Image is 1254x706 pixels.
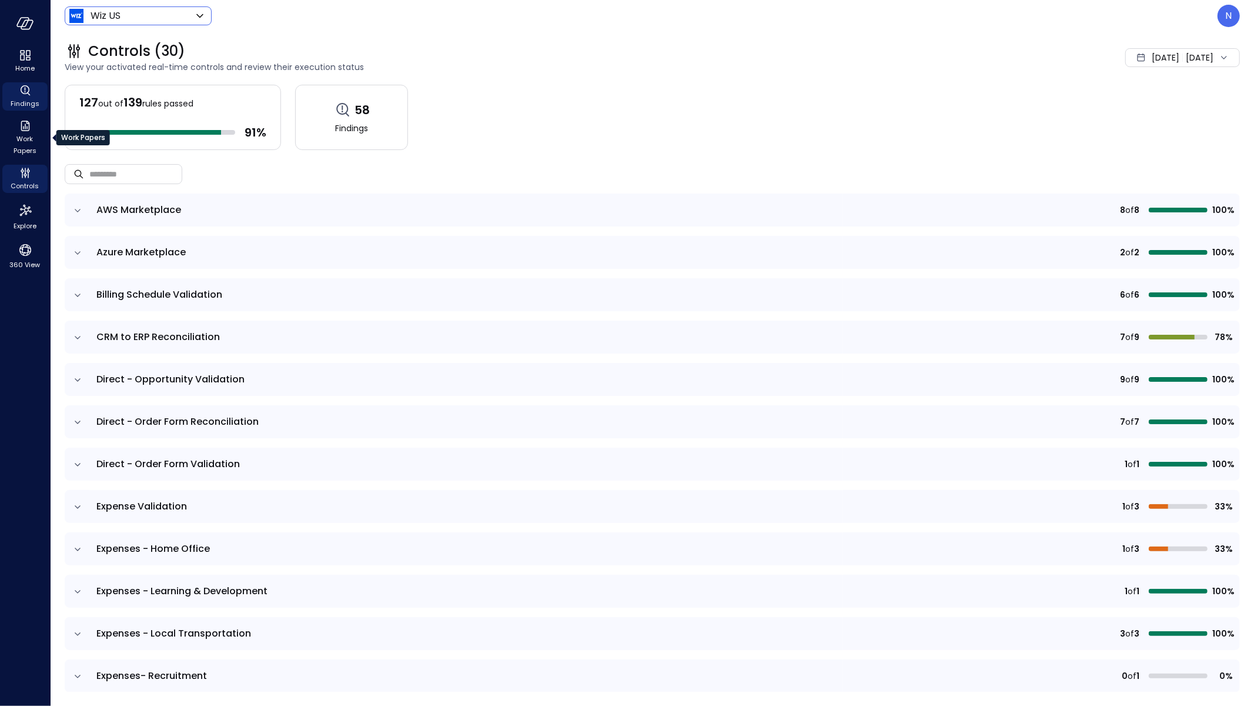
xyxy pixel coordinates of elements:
[14,220,36,232] span: Explore
[65,61,915,74] span: View your activated real-time controls and review their execution status
[335,122,368,135] span: Findings
[1125,246,1134,259] span: of
[1136,670,1139,682] span: 1
[1122,500,1125,513] span: 1
[72,501,83,513] button: expand row
[79,94,98,111] span: 127
[1134,288,1139,301] span: 6
[1128,585,1136,598] span: of
[1125,585,1128,598] span: 1
[88,42,185,61] span: Controls (30)
[98,98,123,109] span: out of
[1218,5,1240,27] div: Noy Vadai
[355,102,370,118] span: 58
[96,330,220,344] span: CRM to ERP Reconciliation
[1212,627,1233,640] span: 100%
[69,9,83,23] img: Icon
[1212,415,1233,428] span: 100%
[1134,415,1139,428] span: 7
[15,62,35,74] span: Home
[72,247,83,259] button: expand row
[96,245,186,259] span: Azure Marketplace
[96,457,240,471] span: Direct - Order Form Validation
[1122,542,1125,555] span: 1
[1134,373,1139,386] span: 9
[1125,542,1134,555] span: of
[56,130,110,145] div: Work Papers
[91,9,121,23] p: Wiz US
[11,98,39,109] span: Findings
[72,289,83,301] button: expand row
[96,669,207,682] span: Expenses- Recruitment
[1128,458,1136,471] span: of
[72,671,83,682] button: expand row
[1120,204,1125,217] span: 8
[2,118,48,158] div: Work Papers
[1122,670,1128,682] span: 0
[96,288,222,301] span: Billing Schedule Validation
[1212,288,1233,301] span: 100%
[1125,288,1134,301] span: of
[1212,670,1233,682] span: 0%
[1212,458,1233,471] span: 100%
[96,415,259,428] span: Direct - Order Form Reconciliation
[1125,627,1134,640] span: of
[10,259,41,271] span: 360 View
[1212,373,1233,386] span: 100%
[1136,585,1139,598] span: 1
[72,544,83,555] button: expand row
[72,374,83,386] button: expand row
[1212,542,1233,555] span: 33%
[2,82,48,111] div: Findings
[245,125,266,140] span: 91 %
[1134,542,1139,555] span: 3
[96,203,181,217] span: AWS Marketplace
[1120,246,1125,259] span: 2
[96,372,245,386] span: Direct - Opportunity Validation
[72,205,83,217] button: expand row
[72,628,83,640] button: expand row
[123,94,142,111] span: 139
[72,332,83,344] button: expand row
[1128,670,1136,682] span: of
[96,627,251,640] span: Expenses - Local Transportation
[1134,204,1139,217] span: 8
[1125,500,1134,513] span: of
[96,499,187,513] span: Expense Validation
[295,85,408,150] a: 58Findings
[1120,373,1125,386] span: 9
[72,459,83,471] button: expand row
[96,542,210,555] span: Expenses - Home Office
[1120,331,1125,344] span: 7
[2,240,48,272] div: 360 View
[1120,288,1125,301] span: 6
[1125,415,1134,428] span: of
[72,417,83,428] button: expand row
[1152,51,1179,64] span: [DATE]
[1120,415,1125,428] span: 7
[2,165,48,193] div: Controls
[1120,627,1125,640] span: 3
[1125,204,1134,217] span: of
[1125,458,1128,471] span: 1
[1212,585,1233,598] span: 100%
[1136,458,1139,471] span: 1
[2,200,48,233] div: Explore
[1125,373,1134,386] span: of
[2,47,48,75] div: Home
[7,133,43,156] span: Work Papers
[1212,246,1233,259] span: 100%
[1212,204,1233,217] span: 100%
[1212,500,1233,513] span: 33%
[1226,9,1232,23] p: N
[72,586,83,598] button: expand row
[1134,500,1139,513] span: 3
[1134,246,1139,259] span: 2
[1125,331,1134,344] span: of
[11,180,39,192] span: Controls
[142,98,193,109] span: rules passed
[1212,331,1233,344] span: 78%
[1134,331,1139,344] span: 9
[1134,627,1139,640] span: 3
[96,584,267,598] span: Expenses - Learning & Development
